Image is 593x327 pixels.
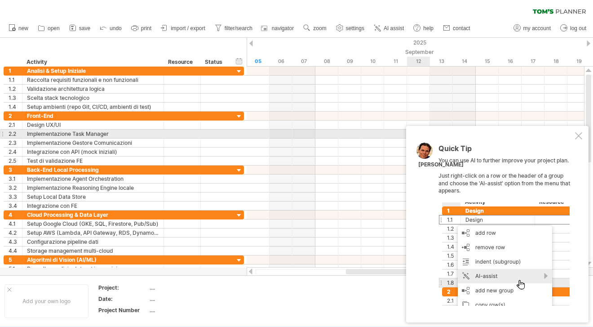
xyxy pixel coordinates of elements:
span: navigator [272,25,294,31]
div: Activity [27,58,159,67]
div: Saturday, 13 September 2025 [430,57,453,66]
div: 1.3 [9,94,22,102]
div: 2.5 [9,157,22,165]
div: Wednesday, 10 September 2025 [361,57,384,66]
div: 4.4 [9,246,22,255]
div: .... [150,295,225,303]
span: AI assist [384,25,404,31]
div: Algoritmi di Vision (AI/ML) [27,255,159,264]
div: 4.3 [9,237,22,246]
a: AI assist [372,22,407,34]
div: Storage management multi-cloud [27,246,159,255]
div: Sunday, 7 September 2025 [292,57,315,66]
div: Quick Tip [438,145,573,157]
div: Setup Local Data Store [27,193,159,201]
div: Sunday, 14 September 2025 [453,57,476,66]
div: Resource [168,58,195,67]
div: Add your own logo [4,284,89,318]
div: Back-End Local Processing [27,166,159,174]
div: Thursday, 18 September 2025 [544,57,567,66]
div: Scelta stack tecnologico [27,94,159,102]
div: Test di validazione FE [27,157,159,165]
div: Thursday, 11 September 2025 [384,57,407,66]
a: open [35,22,62,34]
div: Setup ambienti (repo Git, CI/CD, ambienti di test) [27,103,159,111]
div: 5 [9,255,22,264]
div: 1.4 [9,103,22,111]
div: Cloud Processing & Data Layer [27,211,159,219]
div: 4 [9,211,22,219]
div: 3.2 [9,184,22,192]
a: filter/search [212,22,255,34]
div: Implementazione Reasoning Engine locale [27,184,159,192]
span: open [48,25,60,31]
span: my account [523,25,551,31]
div: 2.2 [9,130,22,138]
a: help [411,22,436,34]
span: import / export [171,25,205,31]
div: Monday, 15 September 2025 [476,57,499,66]
div: 2.1 [9,121,22,129]
div: 4.2 [9,228,22,237]
span: save [79,25,90,31]
a: new [6,22,31,34]
div: 3.4 [9,202,22,210]
div: 2.4 [9,148,22,156]
a: print [129,22,154,34]
div: Raccolta requisiti funzionali e non funzionali [27,76,159,84]
div: Implementazione Agent Orchestration [27,175,159,183]
div: Date: [98,295,148,303]
span: contact [453,25,470,31]
div: Tuesday, 16 September 2025 [499,57,522,66]
div: Integrazione con FE [27,202,159,210]
div: Setup AWS (Lambda, API Gateway, RDS, DynamoDB, S3, EventBridge) [27,228,159,237]
div: Analisi & Setup Iniziale [27,67,159,75]
div: Friday, 5 September 2025 [247,57,270,66]
span: print [141,25,151,31]
div: Setup Google Cloud (GKE, SQL, Firestore, Pub/Sub) [27,219,159,228]
span: log out [570,25,586,31]
div: 5.1 [9,264,22,273]
div: .... [150,306,225,314]
div: 1.2 [9,85,22,93]
div: Integrazione con API (mock iniziali) [27,148,159,156]
a: zoom [301,22,329,34]
div: Monday, 8 September 2025 [315,57,338,66]
div: You can use AI to further improve your project plan. Just right-click on a row or the header of a... [438,145,573,306]
div: 1.1 [9,76,22,84]
div: Project Number [98,306,148,314]
div: 3.3 [9,193,22,201]
a: undo [97,22,124,34]
div: Implementazione Task Manager [27,130,159,138]
span: new [18,25,28,31]
div: Implementazione Gestore Comunicazioni [27,139,159,147]
span: filter/search [225,25,252,31]
a: settings [334,22,367,34]
a: contact [441,22,473,34]
div: Raccolta e pulizia dataset immagini [27,264,159,273]
a: import / export [159,22,208,34]
div: [PERSON_NAME] [418,161,464,169]
div: 3 [9,166,22,174]
span: zoom [313,25,326,31]
span: help [423,25,434,31]
div: Tuesday, 9 September 2025 [338,57,361,66]
div: 1 [9,67,22,75]
span: undo [110,25,122,31]
div: Friday, 12 September 2025 [407,57,430,66]
div: Front-End [27,112,159,120]
div: 3.1 [9,175,22,183]
div: Validazione architettura logica [27,85,159,93]
div: Friday, 19 September 2025 [567,57,590,66]
div: .... [150,284,225,291]
div: Configurazione pipeline dati [27,237,159,246]
div: Wednesday, 17 September 2025 [522,57,544,66]
div: 2.3 [9,139,22,147]
span: settings [346,25,364,31]
a: save [67,22,93,34]
div: Saturday, 6 September 2025 [270,57,292,66]
div: Project: [98,284,148,291]
div: 2 [9,112,22,120]
div: 4.1 [9,219,22,228]
a: my account [511,22,553,34]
